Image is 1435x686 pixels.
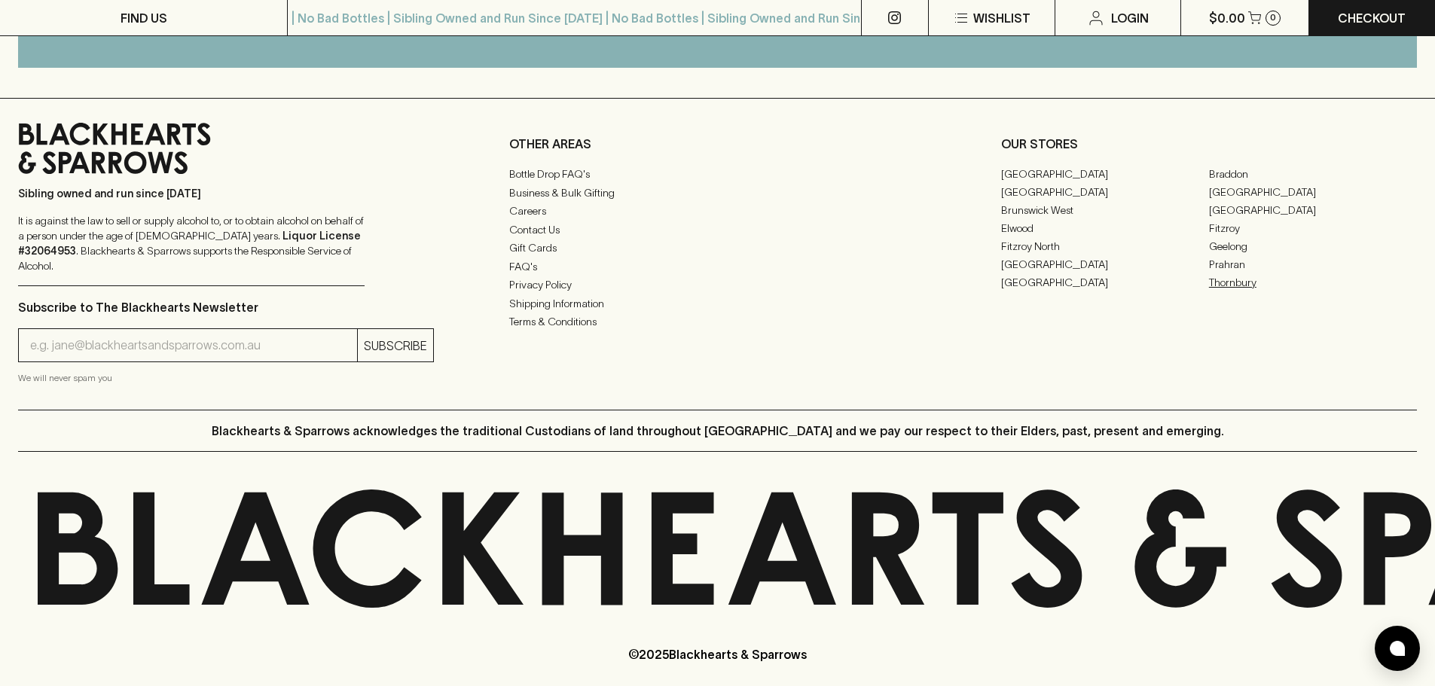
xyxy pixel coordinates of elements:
[509,166,925,184] a: Bottle Drop FAQ's
[1270,14,1276,22] p: 0
[509,184,925,202] a: Business & Bulk Gifting
[121,9,167,27] p: FIND US
[1209,255,1417,273] a: Prahran
[1390,641,1405,656] img: bubble-icon
[1209,219,1417,237] a: Fitzroy
[509,203,925,221] a: Careers
[18,370,434,386] p: We will never spam you
[18,213,365,273] p: It is against the law to sell or supply alcohol to, or to obtain alcohol on behalf of a person un...
[1209,183,1417,201] a: [GEOGRAPHIC_DATA]
[30,334,357,358] input: e.g. jane@blackheartsandsparrows.com.au
[1111,9,1149,27] p: Login
[1209,9,1245,27] p: $0.00
[509,294,925,313] a: Shipping Information
[509,313,925,331] a: Terms & Conditions
[1209,273,1417,291] a: Thornbury
[358,329,433,361] button: SUBSCRIBE
[1001,255,1209,273] a: [GEOGRAPHIC_DATA]
[509,221,925,239] a: Contact Us
[973,9,1030,27] p: Wishlist
[1001,237,1209,255] a: Fitzroy North
[364,337,427,355] p: SUBSCRIBE
[509,276,925,294] a: Privacy Policy
[509,258,925,276] a: FAQ's
[509,239,925,258] a: Gift Cards
[18,186,365,201] p: Sibling owned and run since [DATE]
[1001,273,1209,291] a: [GEOGRAPHIC_DATA]
[1209,201,1417,219] a: [GEOGRAPHIC_DATA]
[1001,201,1209,219] a: Brunswick West
[18,298,434,316] p: Subscribe to The Blackhearts Newsletter
[1209,237,1417,255] a: Geelong
[1001,165,1209,183] a: [GEOGRAPHIC_DATA]
[212,422,1224,440] p: Blackhearts & Sparrows acknowledges the traditional Custodians of land throughout [GEOGRAPHIC_DAT...
[1001,219,1209,237] a: Elwood
[1001,183,1209,201] a: [GEOGRAPHIC_DATA]
[1338,9,1406,27] p: Checkout
[1209,165,1417,183] a: Braddon
[1001,135,1417,153] p: OUR STORES
[509,135,925,153] p: OTHER AREAS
